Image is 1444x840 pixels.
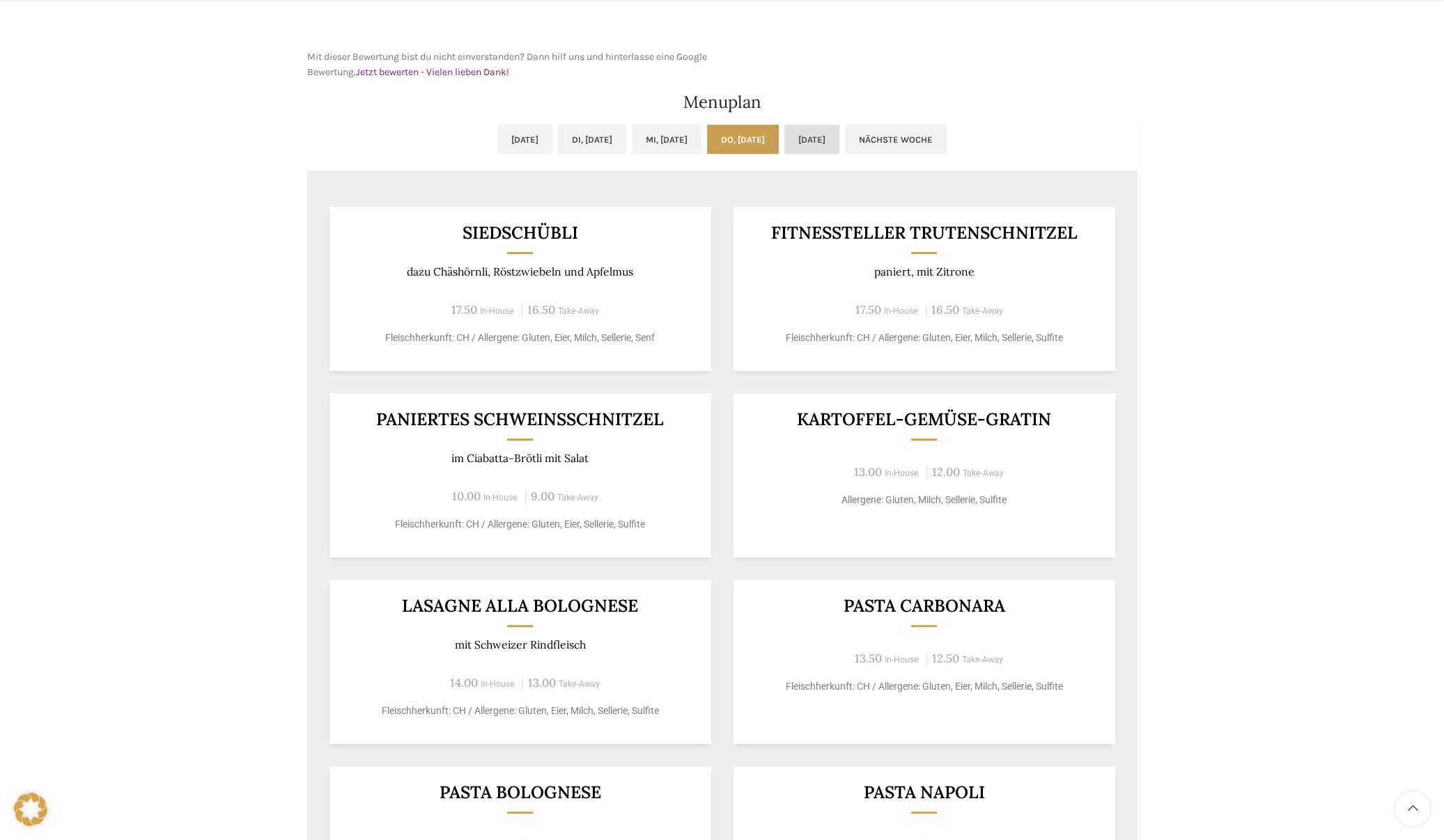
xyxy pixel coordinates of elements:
p: dazu Chäshörnli, Röstzwiebeln und Apfelmus [346,265,694,278]
p: Fleischherkunft: CH / Allergene: Gluten, Eier, Milch, Sellerie, Sulfite [346,704,694,718]
span: 16.50 [527,302,555,317]
p: Fleischherkunft: CH / Allergene: Gluten, Eier, Sellerie, Sulfite [346,517,694,532]
a: [DATE] [784,125,839,154]
span: In-House [481,679,515,689]
a: Mi, [DATE] [632,125,701,154]
h3: Pasta Napoli [750,784,1098,801]
span: Take-Away [962,655,1003,665]
p: mit Schweizer Rindfleisch [346,638,694,651]
a: Jetzt bewerten - Vielen lieben Dank! [356,66,509,78]
span: 13.00 [854,464,882,480]
span: 13.00 [528,675,556,690]
p: Fleischherkunft: CH / Allergene: Gluten, Eier, Milch, Sellerie, Sulfite [750,331,1098,345]
span: 17.50 [451,302,477,317]
span: In-House [885,655,919,665]
h3: Pasta Carbonara [750,597,1098,615]
span: 14.00 [450,675,478,690]
a: Di, [DATE] [558,125,626,154]
h3: Paniertes Schweinsschnitzel [346,411,694,428]
h3: Fitnessteller Trutenschnitzel [750,224,1098,241]
a: Nächste Woche [845,125,947,154]
span: 12.00 [932,464,960,480]
span: Take-Away [962,306,1003,316]
h3: Lasagne alla Bolognese [346,597,694,615]
span: 9.00 [531,489,554,504]
p: Mit dieser Bewertung bist du nicht einverstanden? Dann hilf uns und hinterlasse eine Google Bewer... [307,49,715,81]
a: [DATE] [497,125,552,154]
span: 12.50 [932,651,959,666]
p: Fleischherkunft: CH / Allergene: Gluten, Eier, Milch, Sellerie, Senf [346,331,694,345]
span: In-House [483,493,518,502]
a: Scroll to top button [1395,791,1430,826]
h3: Pasta Bolognese [346,784,694,801]
a: Do, [DATE] [707,125,779,154]
h2: Menuplan [307,94,1138,111]
span: In-House [884,306,918,316]
p: paniert, mit Zitrone [750,265,1098,278]
span: 17.50 [855,302,881,317]
span: 13.50 [855,651,882,666]
p: im Ciabatta-Brötli mit Salat [346,452,694,465]
span: Take-Away [557,493,598,502]
p: Fleischherkunft: CH / Allergene: Gluten, Eier, Milch, Sellerie, Sulfite [750,679,1098,694]
span: Take-Away [558,306,599,316]
h3: Siedschübli [346,224,694,241]
span: In-House [885,468,919,478]
h3: Kartoffel-Gemüse-Gratin [750,411,1098,428]
span: Take-Away [963,468,1004,478]
span: 16.50 [931,302,959,317]
span: In-House [480,306,514,316]
p: Allergene: Gluten, Milch, Sellerie, Sulfite [750,493,1098,507]
span: 10.00 [452,489,481,504]
span: Take-Away [559,679,600,689]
